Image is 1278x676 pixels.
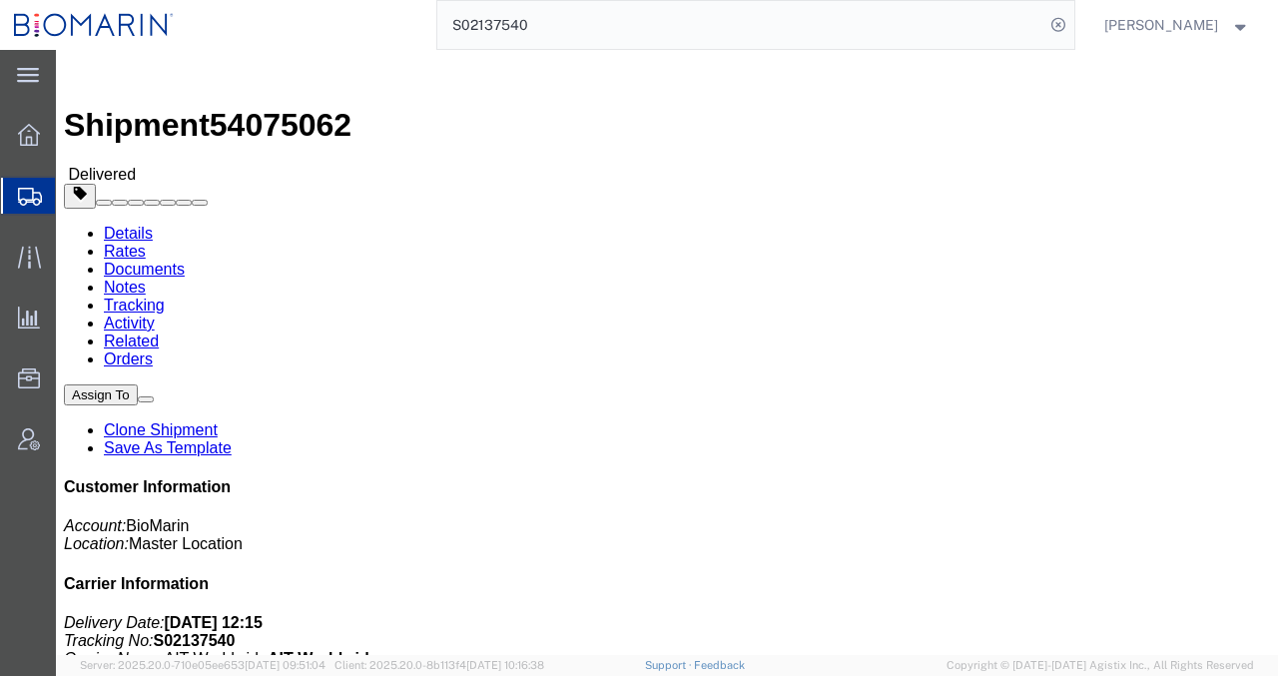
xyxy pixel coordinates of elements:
iframe: FS Legacy Container [56,50,1278,655]
span: [DATE] 09:51:04 [245,659,325,671]
span: Client: 2025.20.0-8b113f4 [334,659,544,671]
span: Server: 2025.20.0-710e05ee653 [80,659,325,671]
img: logo [14,10,174,40]
span: [DATE] 10:16:38 [466,659,544,671]
input: Search for shipment number, reference number [437,1,1044,49]
span: Copyright © [DATE]-[DATE] Agistix Inc., All Rights Reserved [947,657,1254,674]
button: [PERSON_NAME] [1103,13,1251,37]
a: Feedback [694,659,745,671]
span: Eydie Walker [1104,14,1218,36]
a: Support [645,659,695,671]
